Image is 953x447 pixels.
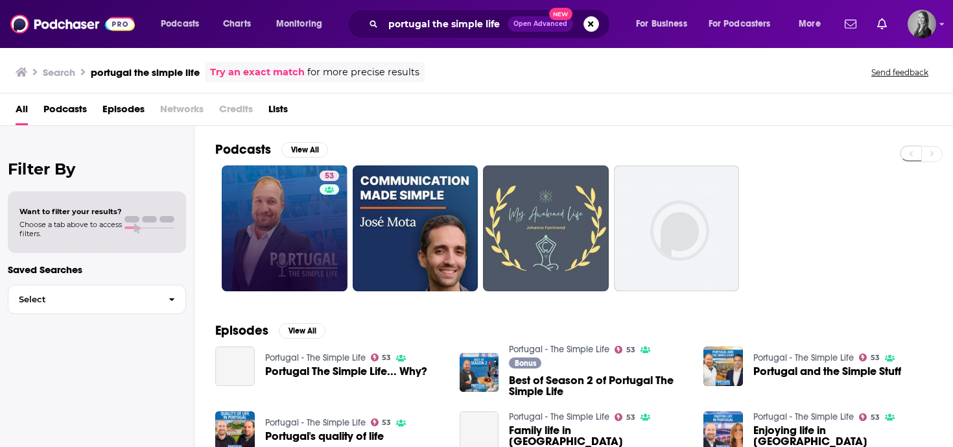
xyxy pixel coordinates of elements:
span: Family life in [GEOGRAPHIC_DATA] [509,425,688,447]
span: 53 [871,355,880,361]
button: open menu [267,14,339,34]
a: Portugal The Simple Life... Why? [265,366,427,377]
span: Open Advanced [513,21,567,27]
a: 53 [615,413,635,421]
span: Select [8,295,158,304]
button: open menu [790,14,837,34]
a: Portugal and the Simple Stuff [753,366,901,377]
div: Search podcasts, credits, & more... [360,9,622,39]
h2: Filter By [8,160,186,178]
a: 53 [320,171,339,181]
span: Networks [160,99,204,125]
a: 53 [859,413,880,421]
span: For Podcasters [709,15,771,33]
button: open menu [152,14,216,34]
a: Charts [215,14,259,34]
img: Portugal and the Simple Stuff [703,346,743,386]
span: 53 [382,420,391,426]
span: Enjoying life in [GEOGRAPHIC_DATA] [753,425,932,447]
button: Send feedback [867,67,932,78]
a: Best of Season 2 of Portugal The Simple Life [509,375,688,397]
a: Episodes [102,99,145,125]
span: 53 [382,355,391,361]
span: Want to filter your results? [19,207,122,216]
span: Logged in as katieTBG [908,10,936,38]
p: Saved Searches [8,263,186,276]
span: More [799,15,821,33]
button: Show profile menu [908,10,936,38]
button: open menu [700,14,790,34]
span: Credits [219,99,253,125]
h3: Search [43,66,75,79]
a: Family life in Portugal [509,425,688,447]
a: Enjoying life in Portugal [753,425,932,447]
span: 53 [871,415,880,420]
span: 53 [626,347,635,353]
span: 53 [325,170,334,183]
a: Portugal - The Simple Life [265,352,366,363]
input: Search podcasts, credits, & more... [383,14,508,34]
span: Charts [223,15,251,33]
button: View All [281,142,328,158]
a: Portugal - The Simple Life [509,411,609,422]
span: Monitoring [276,15,322,33]
a: Portugal - The Simple Life [509,344,609,355]
a: Portugal The Simple Life... Why? [215,346,255,386]
a: Portugal - The Simple Life [265,417,366,428]
a: 53 [615,346,635,354]
h3: portugal the simple life [91,66,200,79]
a: 53 [222,165,347,291]
a: Podcasts [43,99,87,125]
a: Portugal's quality of life [265,431,384,442]
span: 53 [626,415,635,420]
a: EpisodesView All [215,322,325,339]
a: PodcastsView All [215,141,328,158]
a: Portugal - The Simple Life [753,411,854,422]
button: View All [279,323,325,339]
span: Podcasts [161,15,199,33]
img: User Profile [908,10,936,38]
h2: Episodes [215,322,268,339]
img: Best of Season 2 of Portugal The Simple Life [460,353,499,393]
a: 53 [371,354,392,361]
a: 53 [859,354,880,361]
a: All [16,99,28,125]
button: Open AdvancedNew [508,16,573,32]
span: For Business [636,15,687,33]
a: Lists [268,99,288,125]
a: Try an exact match [210,65,305,80]
a: Show notifications dropdown [840,13,862,35]
span: New [549,8,572,20]
button: open menu [627,14,703,34]
a: 53 [371,418,392,426]
h2: Podcasts [215,141,271,158]
span: for more precise results [307,65,419,80]
a: Show notifications dropdown [872,13,892,35]
img: Podchaser - Follow, Share and Rate Podcasts [10,12,135,36]
button: Select [8,285,186,314]
a: Portugal - The Simple Life [753,352,854,363]
span: Choose a tab above to access filters. [19,220,122,238]
span: Bonus [515,359,536,367]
